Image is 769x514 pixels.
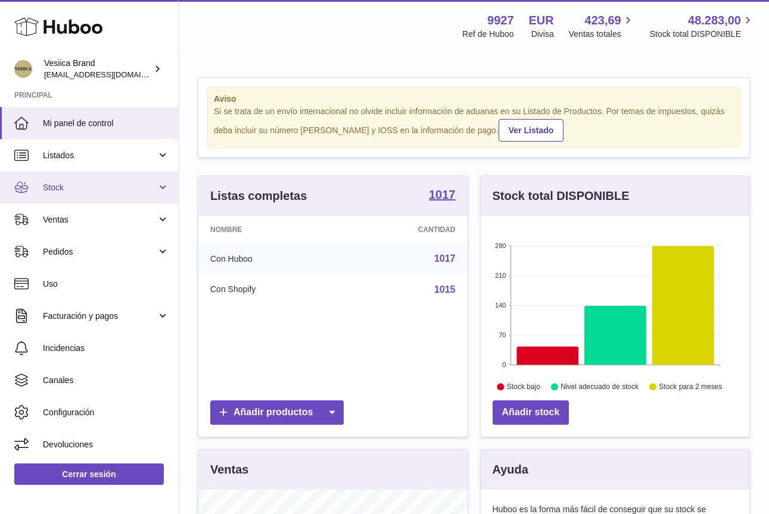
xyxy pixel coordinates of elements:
[493,188,630,204] h3: Stock total DISPONIBLE
[650,12,755,40] a: 48.283,00 Stock total DISPONIBLE
[569,29,635,40] span: Ventas totales
[43,150,157,161] span: Listados
[434,253,456,264] a: 1017
[210,188,307,204] h3: Listas completas
[495,302,506,309] text: 140
[429,189,456,203] a: 1017
[43,246,157,258] span: Pedidos
[434,284,456,294] a: 1015
[495,242,506,249] text: 280
[502,361,506,368] text: 0
[198,243,341,274] td: Con Huboo
[688,12,741,29] span: 48.283,00
[569,12,635,40] a: 423,69 Ventas totales
[499,119,563,142] a: Ver Listado
[214,106,734,142] div: Si se trata de un envío internacional no olvide incluir información de aduanas en su Listado de P...
[493,400,569,425] a: Añadir stock
[43,439,169,450] span: Devoluciones
[14,60,32,78] img: logistic@vesiica.com
[341,216,468,243] th: Cantidad
[561,383,639,391] text: Nivel adecuado de stock
[499,331,506,339] text: 70
[585,12,621,29] span: 423,69
[43,375,169,386] span: Canales
[495,272,506,279] text: 210
[14,463,164,485] a: Cerrar sesión
[43,407,169,418] span: Configuración
[506,383,540,391] text: Stock bajo
[43,182,157,193] span: Stock
[44,70,175,79] span: [EMAIL_ADDRESS][DOMAIN_NAME]
[198,274,341,305] td: Con Shopify
[650,29,755,40] span: Stock total DISPONIBLE
[462,29,513,40] div: Ref de Huboo
[43,214,157,225] span: Ventas
[43,278,169,290] span: Uso
[210,462,248,478] h3: Ventas
[198,216,341,243] th: Nombre
[429,189,456,200] strong: 1017
[43,343,169,354] span: Incidencias
[210,400,344,425] a: Añadir productos
[487,12,514,29] strong: 9927
[44,58,151,80] div: Vesiica Brand
[493,462,528,478] h3: Ayuda
[531,29,554,40] div: Divisa
[214,93,734,105] strong: Aviso
[529,12,554,29] strong: EUR
[659,383,722,391] text: Stock para 2 meses
[43,118,169,129] span: Mi panel de control
[43,311,157,322] span: Facturación y pagos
